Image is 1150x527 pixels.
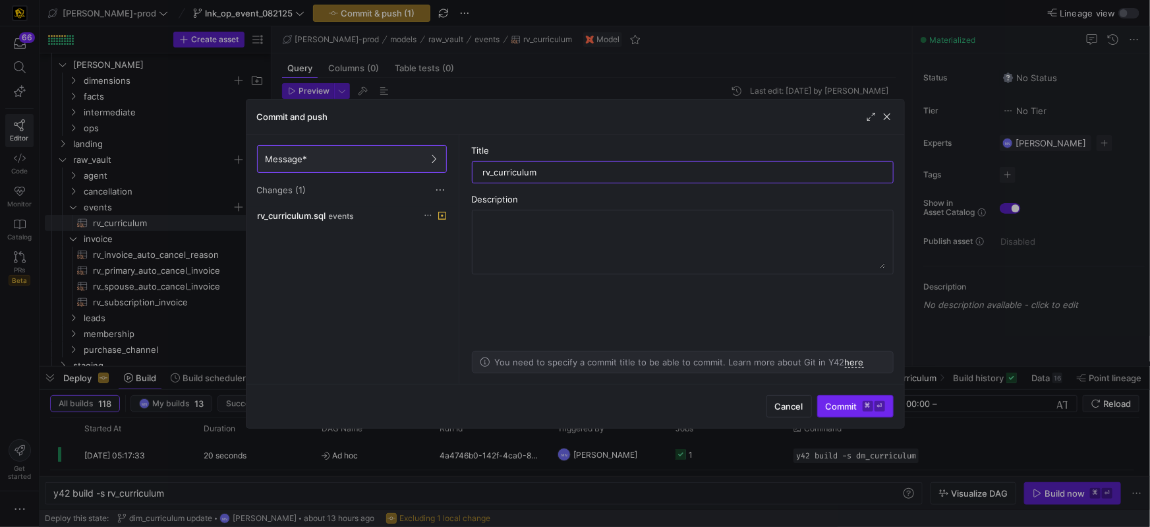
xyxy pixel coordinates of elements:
[863,401,873,412] kbd: ⌘
[258,210,326,221] span: rv_curriculum.sql
[845,357,864,368] a: here
[472,145,490,156] span: Title
[329,212,354,221] span: events
[817,395,894,418] button: Commit⌘⏎
[472,194,894,204] div: Description
[266,154,308,164] span: Message*
[495,357,864,367] p: You need to specify a commit title to be able to commit. Learn more about Git in Y42
[826,401,885,412] span: Commit
[766,395,812,418] button: Cancel
[875,401,885,412] kbd: ⏎
[257,145,447,173] button: Message*
[775,401,803,412] span: Cancel
[257,111,328,122] h3: Commit and push
[254,207,449,224] button: rv_curriculum.sqlevents
[257,185,306,195] span: Changes (1)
